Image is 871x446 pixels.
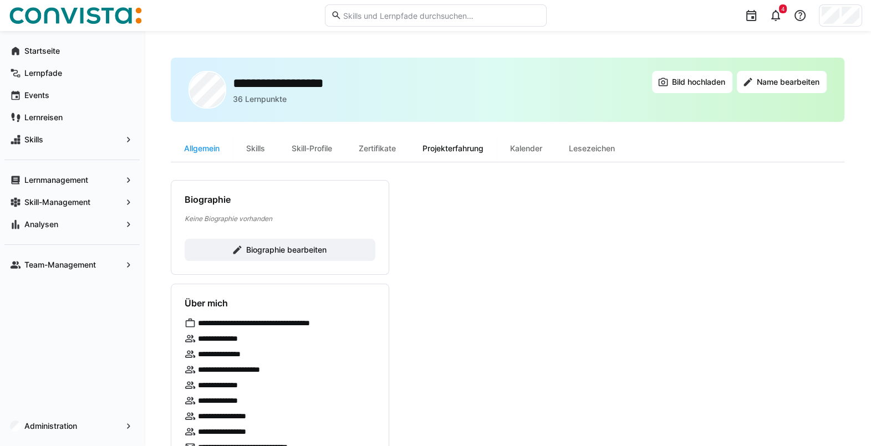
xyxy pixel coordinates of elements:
[233,94,287,105] p: 36 Lernpunkte
[670,76,727,88] span: Bild hochladen
[185,298,228,309] h4: Über mich
[781,6,785,12] span: 4
[185,239,375,261] button: Biographie bearbeiten
[737,71,827,93] button: Name bearbeiten
[245,244,328,255] span: Biographie bearbeiten
[185,214,375,223] p: Keine Biographie vorhanden
[342,11,540,20] input: Skills und Lernpfade durchsuchen…
[233,135,278,162] div: Skills
[345,135,409,162] div: Zertifikate
[171,135,233,162] div: Allgemein
[556,135,628,162] div: Lesezeichen
[278,135,345,162] div: Skill-Profile
[497,135,556,162] div: Kalender
[409,135,497,162] div: Projekterfahrung
[652,71,732,93] button: Bild hochladen
[185,194,231,205] h4: Biographie
[755,76,821,88] span: Name bearbeiten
